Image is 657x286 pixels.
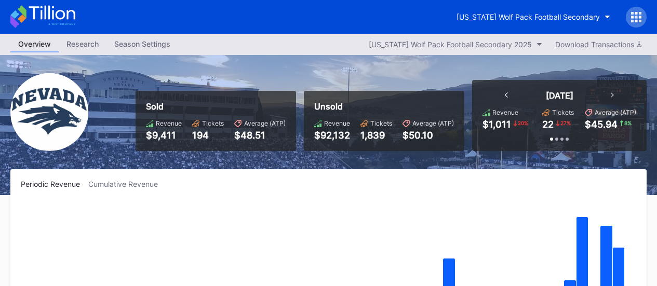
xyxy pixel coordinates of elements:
div: Periodic Revenue [21,180,88,188]
div: $92,132 [314,130,350,141]
div: Sold [146,101,286,112]
div: $9,411 [146,130,182,141]
div: $50.10 [403,130,454,141]
div: Tickets [202,119,224,127]
div: 1,839 [360,130,392,141]
div: Average (ATP) [595,108,636,116]
div: $45.94 [585,119,618,130]
div: 22 [542,119,554,130]
div: Download Transactions [555,40,641,49]
button: [US_STATE] Wolf Pack Football Secondary 2025 [364,37,547,51]
div: Tickets [552,108,574,116]
div: Average (ATP) [244,119,286,127]
div: Revenue [156,119,182,127]
div: Unsold [314,101,454,112]
div: [DATE] [546,90,573,101]
div: Revenue [492,108,518,116]
div: Season Settings [106,36,178,51]
div: Average (ATP) [412,119,454,127]
div: Cumulative Revenue [88,180,166,188]
div: Tickets [370,119,392,127]
div: Revenue [324,119,350,127]
div: Research [59,36,106,51]
div: $48.51 [234,130,286,141]
div: $1,011 [482,119,511,130]
img: Nevada_Wolf_Pack_Football_Secondary.png [10,73,88,151]
button: Download Transactions [550,37,647,51]
a: Research [59,36,106,52]
a: Season Settings [106,36,178,52]
div: 20 % [517,119,529,127]
a: Overview [10,36,59,52]
div: 8 % [623,119,633,127]
div: 194 [192,130,224,141]
button: [US_STATE] Wolf Pack Football Secondary [449,7,618,26]
div: 27 % [559,119,572,127]
div: [US_STATE] Wolf Pack Football Secondary [457,12,600,21]
div: [US_STATE] Wolf Pack Football Secondary 2025 [369,40,532,49]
